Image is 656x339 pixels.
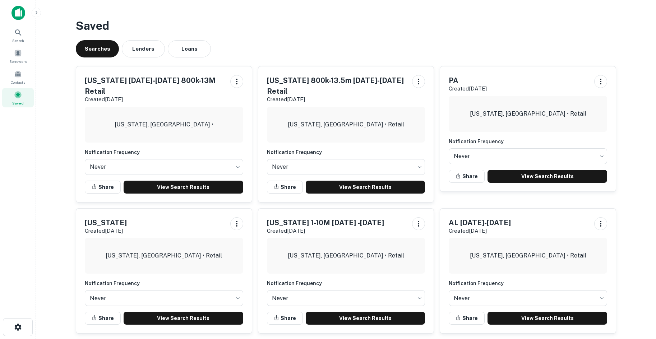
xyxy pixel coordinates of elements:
h3: Saved [76,17,616,34]
a: View Search Results [488,170,607,183]
div: Without label [449,288,607,308]
a: Contacts [2,67,34,87]
button: Share [85,312,121,325]
a: View Search Results [306,181,425,194]
button: Lenders [122,40,165,57]
button: Searches [76,40,119,57]
h6: Notfication Frequency [267,279,425,287]
button: Share [449,170,485,183]
h5: [US_STATE] [85,217,127,228]
h6: Notfication Frequency [85,279,243,287]
a: View Search Results [306,312,425,325]
p: Created [DATE] [267,95,407,104]
div: Without label [267,157,425,177]
span: Borrowers [9,59,27,64]
a: Saved [2,88,34,107]
div: Without label [449,146,607,166]
button: Share [449,312,485,325]
button: Share [267,181,303,194]
a: View Search Results [124,312,243,325]
span: Saved [12,100,24,106]
p: Created [DATE] [267,227,384,235]
div: Without label [85,288,243,308]
p: [US_STATE], [GEOGRAPHIC_DATA] • Retail [288,251,404,260]
iframe: Chat Widget [620,282,656,316]
div: Without label [85,157,243,177]
span: Contacts [11,79,25,85]
button: Loans [168,40,211,57]
a: Borrowers [2,46,34,66]
p: [US_STATE], [GEOGRAPHIC_DATA] • Retail [106,251,222,260]
p: Created [DATE] [449,227,511,235]
img: capitalize-icon.png [11,6,25,20]
h6: Notfication Frequency [449,279,607,287]
p: Created [DATE] [85,95,225,104]
h5: [US_STATE] 1-10M [DATE] -[DATE] [267,217,384,228]
h5: PA [449,75,487,86]
p: [US_STATE], [GEOGRAPHIC_DATA] • Retail [288,120,404,129]
a: Search [2,25,34,45]
h5: AL [DATE]-[DATE] [449,217,511,228]
p: [US_STATE], [GEOGRAPHIC_DATA] • Retail [470,110,586,118]
span: Search [12,38,24,43]
h6: Notfication Frequency [267,148,425,156]
button: Share [85,181,121,194]
h5: [US_STATE] 800k-13.5m [DATE]-[DATE] Retail [267,75,407,97]
h6: Notfication Frequency [449,138,607,145]
h6: Notfication Frequency [85,148,243,156]
a: View Search Results [488,312,607,325]
h5: [US_STATE] [DATE]-[DATE] 800k-13M Retail [85,75,225,97]
p: [US_STATE], [GEOGRAPHIC_DATA] • [115,120,213,129]
p: Created [DATE] [449,84,487,93]
div: Without label [267,288,425,308]
a: View Search Results [124,181,243,194]
p: [US_STATE], [GEOGRAPHIC_DATA] • Retail [470,251,586,260]
p: Created [DATE] [85,227,127,235]
button: Share [267,312,303,325]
